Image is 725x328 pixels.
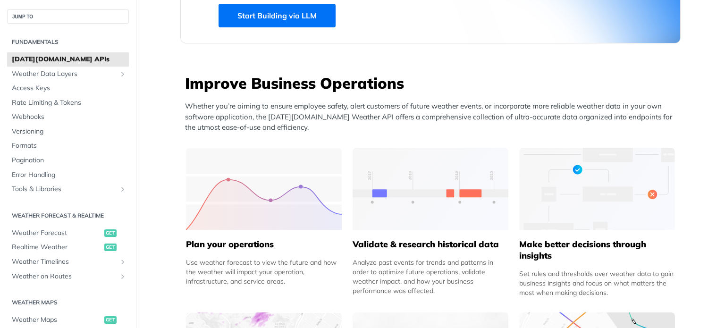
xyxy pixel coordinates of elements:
[12,55,126,64] span: [DATE][DOMAIN_NAME] APIs
[119,185,126,193] button: Show subpages for Tools & Libraries
[12,185,117,194] span: Tools & Libraries
[12,98,126,108] span: Rate Limiting & Tokens
[12,257,117,267] span: Weather Timelines
[12,69,117,79] span: Weather Data Layers
[7,110,129,124] a: Webhooks
[12,272,117,281] span: Weather on Routes
[7,168,129,182] a: Error Handling
[353,148,508,230] img: 13d7ca0-group-496-2.svg
[7,211,129,220] h2: Weather Forecast & realtime
[185,73,681,93] h3: Improve Business Operations
[7,255,129,269] a: Weather TimelinesShow subpages for Weather Timelines
[7,125,129,139] a: Versioning
[353,239,508,250] h5: Validate & research historical data
[104,244,117,251] span: get
[7,52,129,67] a: [DATE][DOMAIN_NAME] APIs
[12,170,126,180] span: Error Handling
[7,226,129,240] a: Weather Forecastget
[12,84,126,93] span: Access Keys
[7,67,129,81] a: Weather Data LayersShow subpages for Weather Data Layers
[7,298,129,307] h2: Weather Maps
[12,228,102,238] span: Weather Forecast
[12,156,126,165] span: Pagination
[12,127,126,136] span: Versioning
[104,229,117,237] span: get
[7,182,129,196] a: Tools & LibrariesShow subpages for Tools & Libraries
[186,258,342,286] div: Use weather forecast to view the future and how the weather will impact your operation, infrastru...
[7,269,129,284] a: Weather on RoutesShow subpages for Weather on Routes
[7,38,129,46] h2: Fundamentals
[12,112,126,122] span: Webhooks
[519,269,675,297] div: Set rules and thresholds over weather data to gain business insights and focus on what matters th...
[7,96,129,110] a: Rate Limiting & Tokens
[7,81,129,95] a: Access Keys
[7,153,129,168] a: Pagination
[353,258,508,295] div: Analyze past events for trends and patterns in order to optimize future operations, validate weat...
[185,101,681,133] p: Whether you’re aiming to ensure employee safety, alert customers of future weather events, or inc...
[119,258,126,266] button: Show subpages for Weather Timelines
[7,313,129,327] a: Weather Mapsget
[186,239,342,250] h5: Plan your operations
[519,239,675,261] h5: Make better decisions through insights
[7,139,129,153] a: Formats
[12,243,102,252] span: Realtime Weather
[12,141,126,151] span: Formats
[12,315,102,325] span: Weather Maps
[119,273,126,280] button: Show subpages for Weather on Routes
[219,4,336,27] a: Start Building via LLM
[186,148,342,230] img: 39565e8-group-4962x.svg
[7,9,129,24] button: JUMP TO
[7,240,129,254] a: Realtime Weatherget
[519,148,675,230] img: a22d113-group-496-32x.svg
[104,316,117,324] span: get
[119,70,126,78] button: Show subpages for Weather Data Layers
